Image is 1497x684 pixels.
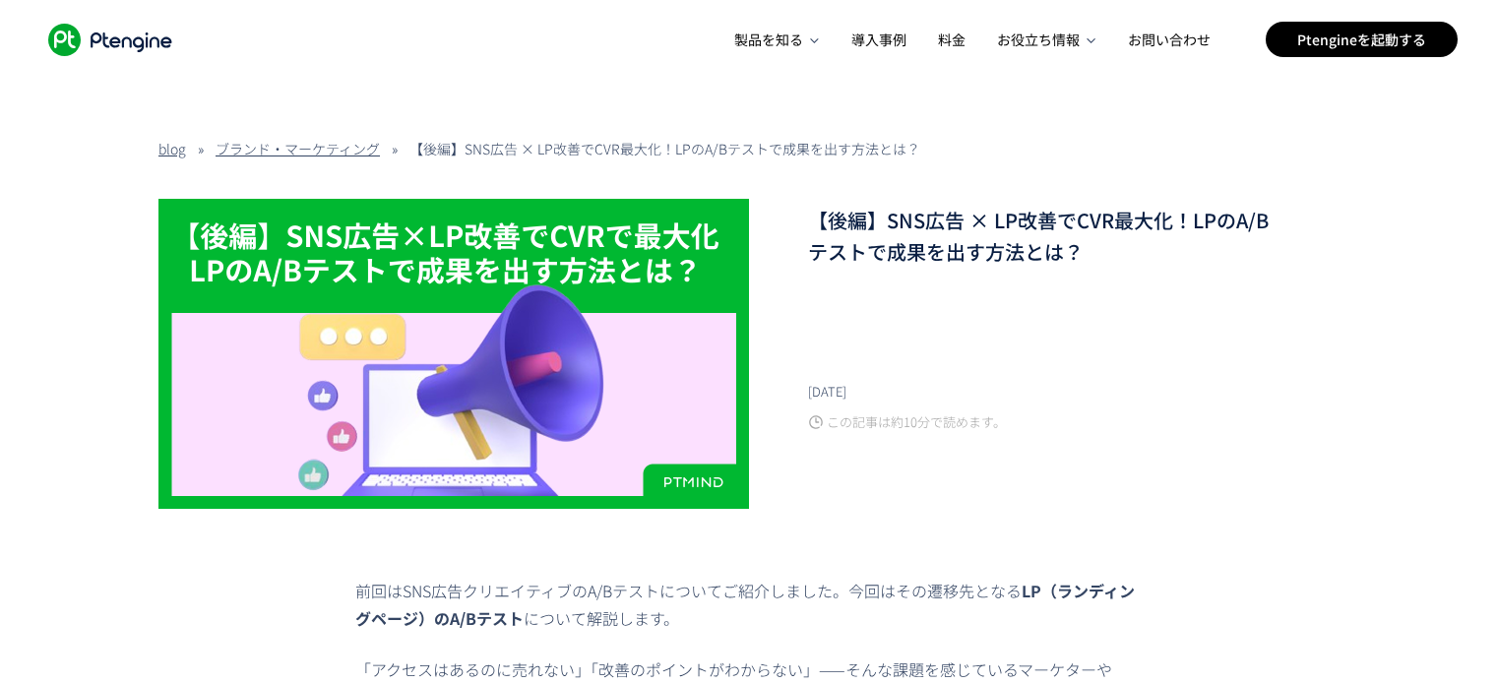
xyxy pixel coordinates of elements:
p: この記事は約10分で読めます。 [808,411,1280,432]
a: blog [158,139,186,158]
span: お問い合わせ [1128,30,1211,49]
i: 【後編】SNS広告 × LP改善でCVR最大化！LPのA/Bテストで成果を出す方法とは？ [409,139,920,158]
p: 前回はSNS広告クリエイティブのA/Bテストについてご紹介しました。今回はその遷移先となる について解説します。 [355,577,1143,632]
p: [DATE] [808,382,1280,402]
h1: 【後編】SNS広告 × LP改善でCVR最大化！LPのA/Bテストで成果を出す方法とは？ [808,205,1280,268]
a: ブランド・マーケティング [216,139,380,158]
span: » [392,139,398,158]
span: 導入事例 [851,30,906,49]
span: » [198,139,204,158]
img: blog image [158,199,749,509]
span: お役立ち情報 [997,30,1082,49]
span: 製品を知る [734,30,805,49]
strong: LP（ランディングページ）のA/Bテスト [355,579,1135,630]
a: Ptengineを起動する [1266,22,1458,57]
span: 料金 [938,30,966,49]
